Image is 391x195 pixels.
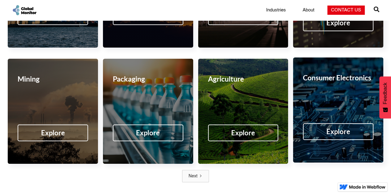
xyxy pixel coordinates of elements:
a: AgricultureExplore [198,59,288,164]
div: Agriculture [208,76,244,82]
div: Explore [136,130,160,136]
a: Industries [262,7,290,13]
a: home [12,4,37,16]
a: About [299,7,318,13]
div: Mining [18,76,40,82]
img: Made in Webflow [349,185,385,189]
a: Next Page [182,170,209,182]
div: Explore [41,130,65,136]
a: Consumer ElectronicsExplore [293,57,383,163]
a: MiningExplore [8,59,98,164]
a:  [374,4,379,16]
a: Contact Us [327,6,365,15]
a: PackagingExplore [103,59,193,164]
div: Packaging [113,76,145,82]
span:  [374,5,379,14]
div: Explore [326,129,350,135]
div: List [8,170,383,182]
div: Consumer Electronics [303,74,371,81]
span: Feedback [382,83,388,104]
button: Feedback - Show survey [379,76,391,118]
div: Explore [326,20,350,26]
div: Next [189,173,198,179]
div: Explore [231,130,255,136]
